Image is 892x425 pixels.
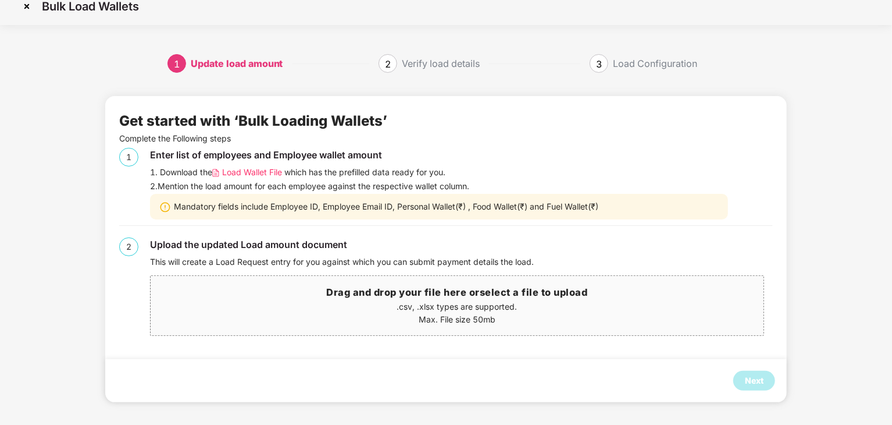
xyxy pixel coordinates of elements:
[222,166,282,179] span: Load Wallet File
[212,169,219,178] img: svg+xml;base64,PHN2ZyB4bWxucz0iaHR0cDovL3d3dy53My5vcmcvMjAwMC9zdmciIHdpZHRoPSIxMi4wNTMiIGhlaWdodD...
[151,276,763,335] span: Drag and drop your file here orselect a file to upload.csv, .xlsx types are supported.Max. File s...
[150,180,773,193] div: 2. Mention the load amount for each employee against the respective wallet column.
[150,194,728,219] div: Mandatory fields include Employee ID, Employee Email ID, Personal Wallet(₹) , Food Wallet(₹) and ...
[613,54,697,73] div: Load Configuration
[402,54,480,73] div: Verify load details
[119,132,773,145] p: Complete the Following steps
[119,110,387,132] div: Get started with ‘Bulk Loading Wallets’
[159,201,171,213] img: svg+xml;base64,PHN2ZyBpZD0iV2FybmluZ18tXzIweDIwIiBkYXRhLW5hbWU9Ildhcm5pbmcgLSAyMHgyMCIgeG1sbnM9Im...
[191,54,283,73] div: Update load amount
[151,300,763,313] p: .csv, .xlsx types are supported.
[596,58,602,70] span: 3
[150,166,773,179] div: 1. Download the which has the prefilled data ready for you.
[119,148,138,167] div: 1
[150,256,773,268] div: This will create a Load Request entry for you against which you can submit payment details the load.
[174,58,180,70] span: 1
[119,238,138,256] div: 2
[480,286,588,298] span: select a file to upload
[150,238,773,252] div: Upload the updated Load amount document
[151,285,763,300] h3: Drag and drop your file here or
[745,374,763,387] div: Next
[150,148,773,162] div: Enter list of employees and Employee wallet amount
[151,313,763,326] p: Max. File size 50mb
[385,58,391,70] span: 2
